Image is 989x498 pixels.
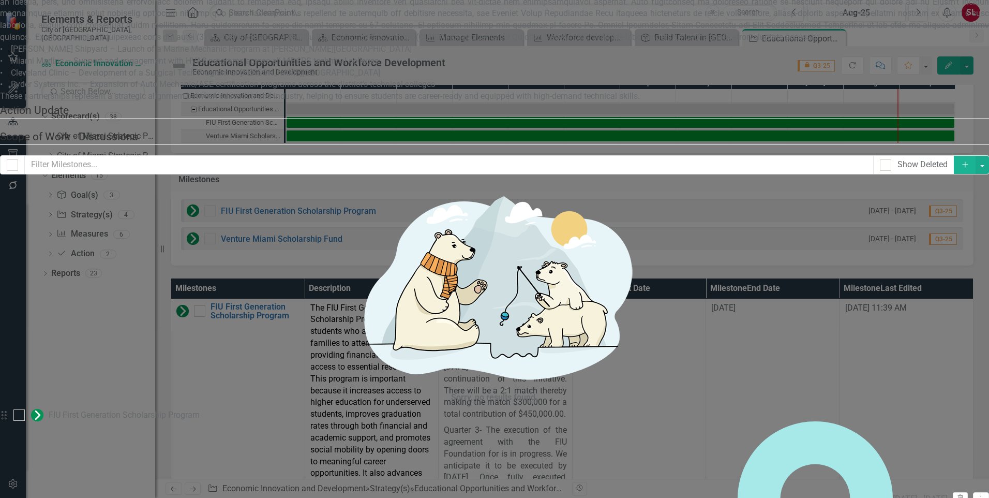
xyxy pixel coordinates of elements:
img: In-Progress [31,409,43,421]
div: FIU First Generation Scholarship Program [49,409,200,421]
div: Sorry, no results found. [451,392,538,404]
img: No results found [339,182,650,389]
div: Show Deleted [897,159,948,171]
input: Filter Milestones... [24,155,874,174]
